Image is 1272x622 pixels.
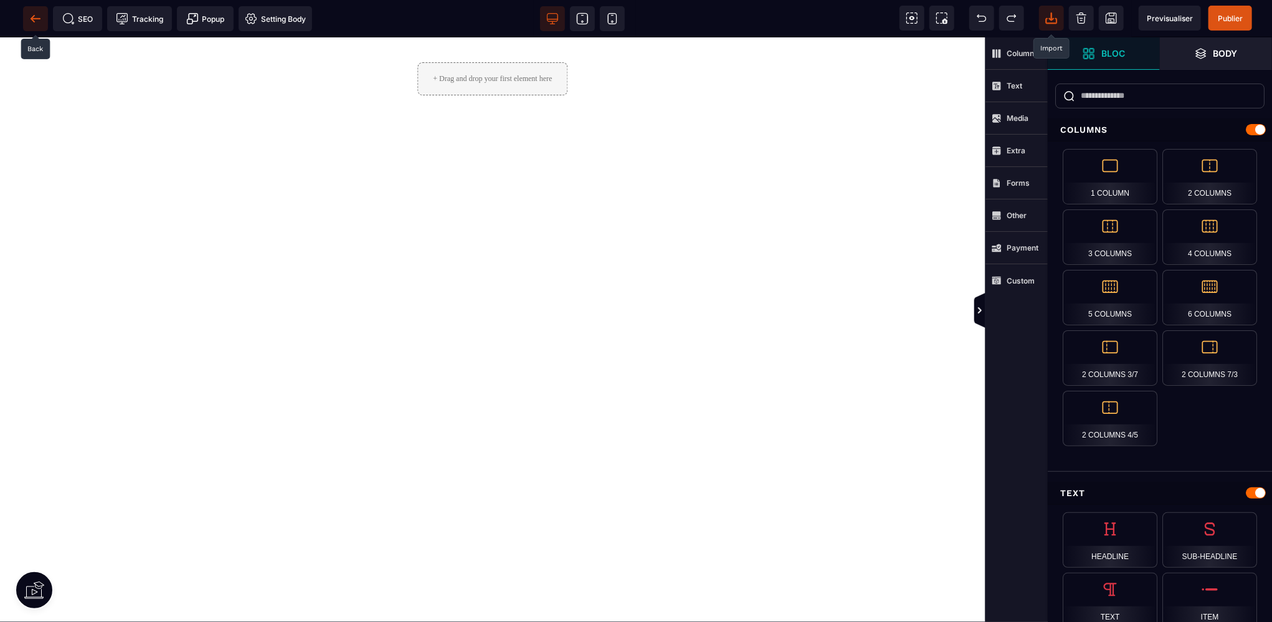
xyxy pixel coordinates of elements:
div: Headline [1063,512,1157,568]
div: 5 Columns [1063,270,1157,325]
span: Previsualiser [1147,14,1193,23]
strong: Media [1007,113,1028,123]
div: Sub-Headline [1162,512,1257,568]
div: 2 Columns 7/3 [1162,330,1257,386]
span: Tracking [116,12,163,25]
div: 2 Columns 4/5 [1063,391,1157,446]
div: + Drag and drop your first element here [417,25,567,58]
strong: Forms [1007,178,1030,188]
span: View components [899,6,924,31]
strong: Text [1007,81,1022,90]
div: 2 Columns [1162,149,1257,204]
strong: Extra [1007,146,1025,155]
strong: Columns [1007,49,1038,58]
div: 4 Columns [1162,209,1257,265]
span: Open Blocks [1048,37,1160,70]
span: Screenshot [929,6,954,31]
div: 1 Column [1063,149,1157,204]
span: Setting Body [245,12,306,25]
strong: Bloc [1101,49,1125,58]
span: SEO [62,12,93,25]
div: 6 Columns [1162,270,1257,325]
strong: Payment [1007,243,1038,252]
div: Text [1048,482,1272,505]
div: 3 Columns [1063,209,1157,265]
strong: Other [1007,211,1027,220]
div: Columns [1048,118,1272,141]
span: Open Layer Manager [1160,37,1272,70]
span: Popup [186,12,225,25]
strong: Body [1213,49,1238,58]
span: Preview [1139,6,1201,31]
span: Publier [1218,14,1243,23]
div: 2 Columns 3/7 [1063,330,1157,386]
strong: Custom [1007,276,1035,285]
